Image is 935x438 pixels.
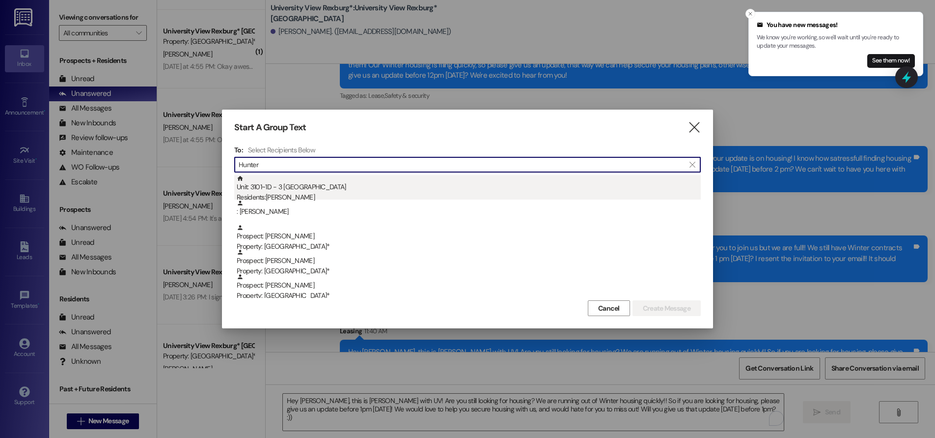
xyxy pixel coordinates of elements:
span: Create Message [643,303,690,314]
i:  [689,161,695,169]
p: We know you're working, so we'll wait until you're ready to update your messages. [757,33,915,51]
div: Prospect: [PERSON_NAME] [237,224,701,252]
div: Property: [GEOGRAPHIC_DATA]* [237,291,701,301]
div: Unit: 3101~1D - 3 [GEOGRAPHIC_DATA] [237,175,701,203]
div: Residents: [PERSON_NAME] [237,192,701,203]
div: Prospect: [PERSON_NAME] [237,273,701,301]
button: Cancel [588,300,630,316]
input: Search for any contact or apartment [239,158,685,172]
h4: Select Recipients Below [248,146,315,154]
button: See them now! [867,54,915,68]
div: Property: [GEOGRAPHIC_DATA]* [237,266,701,276]
div: Prospect: [PERSON_NAME] [237,249,701,277]
div: : [PERSON_NAME] [237,200,701,217]
h3: To: [234,146,243,154]
div: Prospect: [PERSON_NAME]Property: [GEOGRAPHIC_DATA]* [234,224,701,249]
button: Close toast [745,9,755,19]
div: Prospect: [PERSON_NAME]Property: [GEOGRAPHIC_DATA]* [234,273,701,298]
button: Create Message [632,300,701,316]
div: Prospect: [PERSON_NAME]Property: [GEOGRAPHIC_DATA]* [234,249,701,273]
div: : [PERSON_NAME] [234,200,701,224]
div: Property: [GEOGRAPHIC_DATA]* [237,241,701,252]
i:  [687,122,701,133]
span: Cancel [598,303,620,314]
button: Clear text [685,157,700,172]
div: Unit: 3101~1D - 3 [GEOGRAPHIC_DATA]Residents:[PERSON_NAME] [234,175,701,200]
div: You have new messages! [757,20,915,30]
h3: Start A Group Text [234,122,306,133]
